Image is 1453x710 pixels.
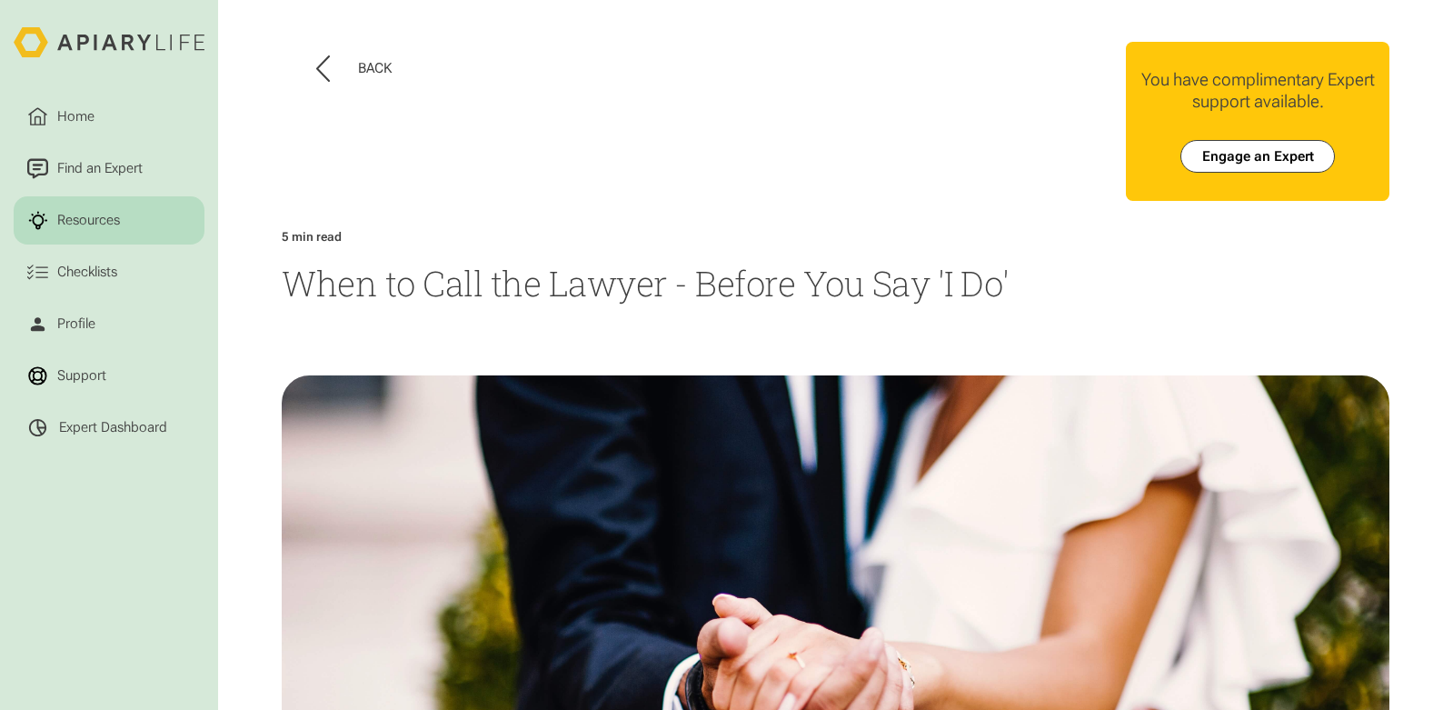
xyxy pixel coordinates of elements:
a: Find an Expert [14,145,204,193]
div: Resources [54,210,124,231]
div: Support [54,365,110,386]
a: Home [14,93,204,141]
a: Resources [14,196,204,245]
a: Engage an Expert [1180,140,1336,173]
button: Back [316,55,391,82]
div: You have complimentary Expert support available. [1140,69,1376,113]
div: Expert Dashboard [59,419,167,436]
div: Profile [54,314,99,335]
a: Support [14,352,204,400]
a: Checklists [14,248,204,296]
div: Find an Expert [54,158,146,179]
div: Home [54,106,98,127]
a: Expert Dashboard [14,404,204,452]
h1: When to Call the Lawyer - Before You Say 'I Do' [282,260,1389,306]
div: 5 min read [282,230,342,244]
div: Back [358,60,392,77]
a: Profile [14,300,204,348]
div: Checklists [54,262,121,283]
